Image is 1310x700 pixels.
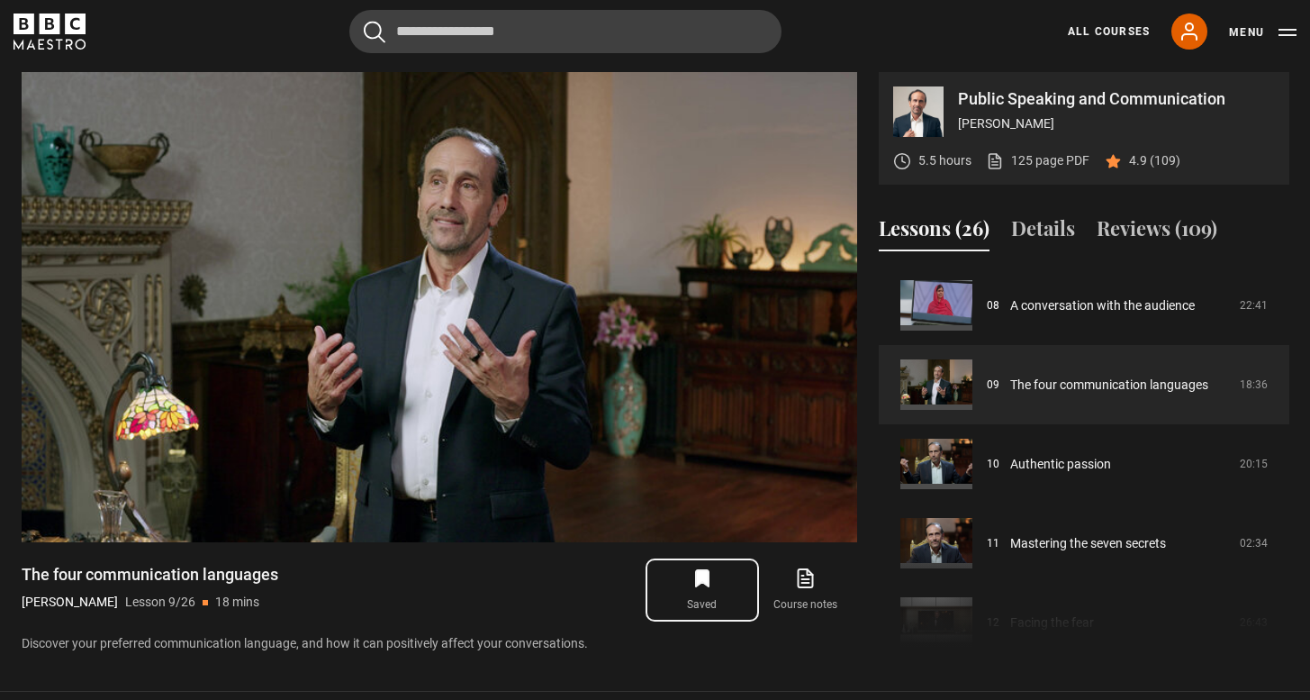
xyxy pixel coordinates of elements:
button: Submit the search query [364,21,385,43]
button: Saved [651,564,754,616]
p: [PERSON_NAME] [22,593,118,612]
a: A conversation with the audience [1010,296,1195,315]
p: 5.5 hours [918,151,971,170]
p: Discover your preferred communication language, and how it can positively affect your conversations. [22,634,857,653]
p: 4.9 (109) [1129,151,1180,170]
a: 125 page PDF [986,151,1089,170]
p: Public Speaking and Communication [958,91,1275,107]
a: Authentic passion [1010,455,1111,474]
svg: BBC Maestro [14,14,86,50]
a: The four communication languages [1010,376,1208,395]
button: Reviews (109) [1097,214,1217,251]
a: Mastering the seven secrets [1010,534,1166,553]
h1: The four communication languages [22,564,278,586]
a: Course notes [754,564,856,616]
button: Toggle navigation [1229,23,1296,41]
a: All Courses [1068,23,1150,40]
button: Lessons (26) [879,214,989,251]
video-js: Video Player [22,72,857,542]
p: [PERSON_NAME] [958,114,1275,133]
p: 18 mins [215,593,259,612]
input: Search [349,10,781,53]
button: Details [1011,214,1075,251]
p: Lesson 9/26 [125,593,195,612]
